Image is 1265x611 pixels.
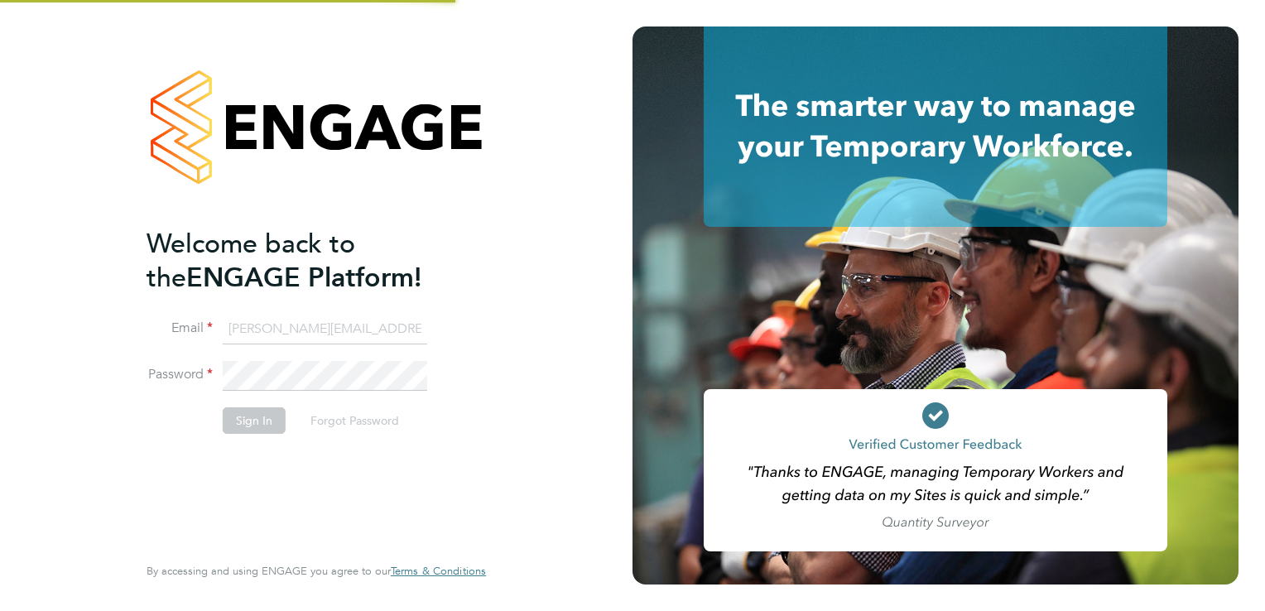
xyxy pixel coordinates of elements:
button: Forgot Password [297,407,412,434]
label: Email [147,320,213,337]
span: Welcome back to the [147,228,355,294]
input: Enter your work email... [223,315,427,344]
label: Password [147,366,213,383]
span: Terms & Conditions [391,564,486,578]
a: Terms & Conditions [391,565,486,578]
button: Sign In [223,407,286,434]
h2: ENGAGE Platform! [147,227,469,295]
span: By accessing and using ENGAGE you agree to our [147,564,486,578]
